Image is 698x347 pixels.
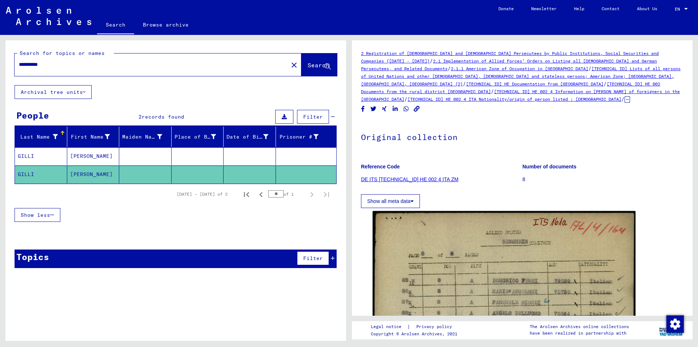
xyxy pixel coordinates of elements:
p: have been realized in partnership with [530,330,629,336]
mat-header-cell: Place of Birth [172,127,224,147]
span: / [603,80,607,87]
button: Last page [319,187,334,202]
button: First page [239,187,254,202]
button: Search [301,53,337,76]
button: Share on Twitter [370,104,377,113]
div: Date of Birth [226,133,268,141]
span: / [463,80,466,87]
a: Legal notice [371,323,407,331]
mat-header-cell: Last Name [15,127,67,147]
span: Filter [303,255,323,262]
span: / [448,65,451,72]
div: Prisoner # [279,131,328,143]
div: Topics [16,250,49,263]
div: First Name [70,131,119,143]
mat-cell: [PERSON_NAME] [67,165,120,183]
a: DE ITS [TECHNICAL_ID] HE 002 4 ITA ZM [361,176,458,182]
span: / [621,96,625,102]
a: 2.1.1 American Zone of Occupation in [GEOGRAPHIC_DATA] [451,66,588,71]
mat-label: Search for topics or names [20,50,105,56]
b: Reference Code [361,164,400,169]
p: The Arolsen Archives online collections [530,323,629,330]
span: / [430,57,433,64]
div: Place of Birth [174,131,225,143]
a: Privacy policy [410,323,461,331]
div: Last Name [18,131,67,143]
img: Arolsen_neg.svg [6,7,91,25]
span: / [491,88,494,95]
span: records found [142,113,184,120]
button: Show less [15,208,60,222]
button: Share on Xing [381,104,388,113]
div: Maiden Name [122,131,171,143]
button: Archival tree units [15,85,92,99]
span: Filter [303,113,323,120]
img: yv_logo.png [658,321,685,339]
button: Clear [287,57,301,72]
button: Share on WhatsApp [402,104,410,113]
a: Browse archive [134,16,197,33]
a: Search [97,16,134,35]
div: Place of Birth [174,133,216,141]
mat-icon: close [290,61,298,69]
div: [DATE] – [DATE] of 2 [177,191,228,198]
a: [TECHNICAL_ID] HE Documentation from [GEOGRAPHIC_DATA] [466,81,603,87]
mat-header-cell: First Name [67,127,120,147]
mat-cell: GILLI [15,147,67,165]
div: of 1 [268,191,305,198]
mat-header-cell: Prisoner # [276,127,337,147]
div: Change consent [666,315,683,332]
button: Share on LinkedIn [392,104,399,113]
a: [TECHNICAL_ID] HE 002 4 ITA Nationality/origin of person listed : [DEMOGRAPHIC_DATA] [408,96,621,102]
div: First Name [70,133,110,141]
span: EN [675,7,683,12]
button: Filter [297,110,329,124]
div: Prisoner # [279,133,319,141]
div: People [16,109,49,122]
mat-cell: [PERSON_NAME] [67,147,120,165]
a: 2.1 Implementation of Allied Forces’ Orders on Listing all [DEMOGRAPHIC_DATA] and German Persecut... [361,58,657,71]
mat-cell: GILLI [15,165,67,183]
a: 2 Registration of [DEMOGRAPHIC_DATA] and [DEMOGRAPHIC_DATA] Persecutees by Public Institutions, S... [361,51,659,64]
p: Copyright © Arolsen Archives, 2021 [371,331,461,337]
b: Number of documents [522,164,577,169]
mat-header-cell: Maiden Name [119,127,172,147]
a: [TECHNICAL_ID] HE 002 4 Information on [PERSON_NAME] of foreigners in the [GEOGRAPHIC_DATA] [361,89,680,102]
span: Search [308,61,329,69]
span: Show less [21,212,50,218]
button: Copy link [413,104,421,113]
img: Change consent [666,315,684,333]
span: 2 [139,113,142,120]
button: Previous page [254,187,268,202]
mat-header-cell: Date of Birth [224,127,276,147]
span: / [588,65,591,72]
div: Maiden Name [122,133,162,141]
span: / [404,96,408,102]
div: Date of Birth [226,131,277,143]
div: Last Name [18,133,58,141]
button: Share on Facebook [359,104,367,113]
button: Show all meta data [361,194,420,208]
div: | [371,323,461,331]
p: 8 [522,176,683,183]
button: Filter [297,251,329,265]
button: Next page [305,187,319,202]
a: [TECHNICAL_ID] Lists of all persons of United Nations and other [DEMOGRAPHIC_DATA], [DEMOGRAPHIC_... [361,66,681,87]
h1: Original collection [361,120,683,152]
